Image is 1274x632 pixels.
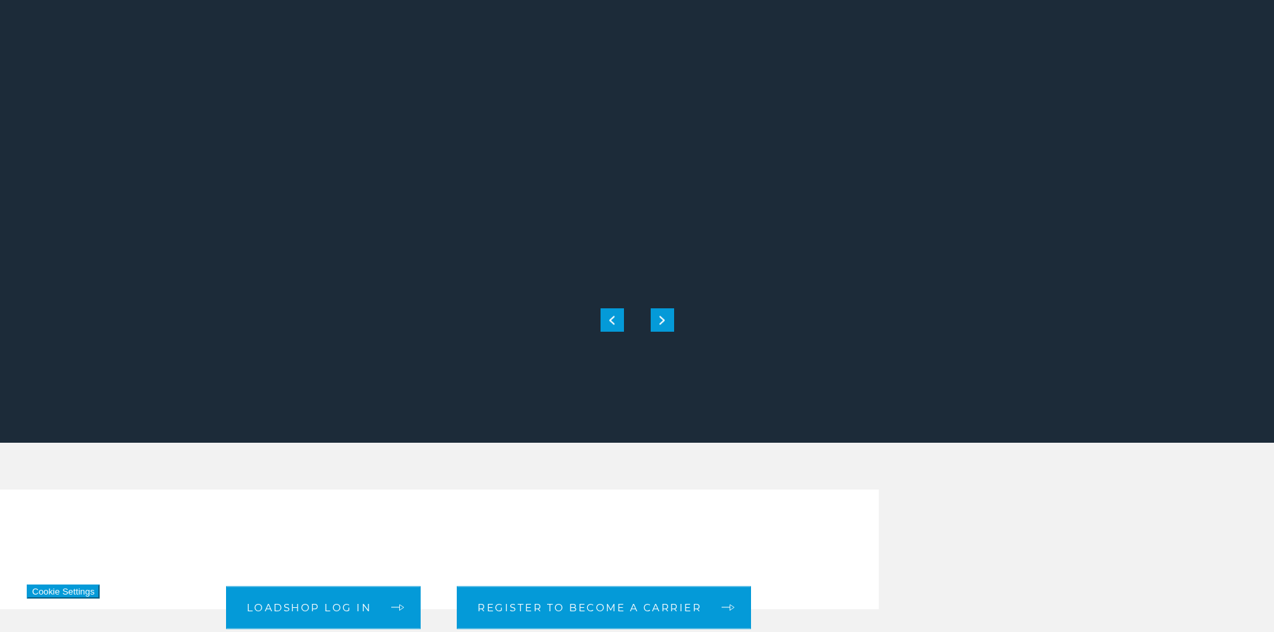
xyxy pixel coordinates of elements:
img: previous slide [609,316,615,324]
a: Register to become a carrier arrow arrow [457,586,751,629]
span: Register to become a carrier [477,603,702,613]
span: Loadshop log in [247,603,372,613]
a: Loadshop log in arrow arrow [226,586,421,629]
img: next slide [659,316,665,324]
button: Cookie Settings [27,585,100,599]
